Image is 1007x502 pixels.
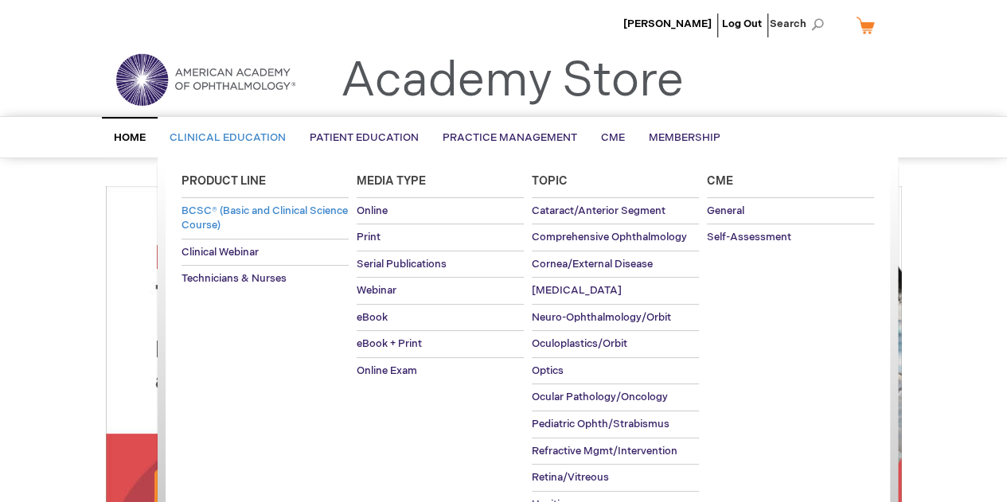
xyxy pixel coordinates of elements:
[770,8,830,40] span: Search
[532,284,622,297] span: [MEDICAL_DATA]
[532,337,627,350] span: Oculoplastics/Orbit
[357,204,388,217] span: Online
[357,174,426,188] span: Media Type
[532,231,687,243] span: Comprehensive Ophthalmology
[357,364,417,377] span: Online Exam
[170,131,286,144] span: Clinical Education
[357,284,396,297] span: Webinar
[532,311,671,324] span: Neuro-Ophthalmology/Orbit
[532,258,653,270] span: Cornea/External Disease
[532,364,564,377] span: Optics
[341,53,684,110] a: Academy Store
[443,131,577,144] span: Practice Management
[181,174,266,188] span: Product Line
[707,174,733,188] span: Cme
[310,131,419,144] span: Patient Education
[357,337,422,350] span: eBook + Print
[357,258,447,270] span: Serial Publications
[532,204,665,217] span: Cataract/Anterior Segment
[181,204,348,232] span: BCSC® (Basic and Clinical Science Course)
[114,131,146,144] span: Home
[707,204,744,217] span: General
[532,174,568,188] span: Topic
[532,391,668,403] span: Ocular Pathology/Oncology
[532,471,609,484] span: Retina/Vitreous
[601,131,625,144] span: CME
[357,311,388,324] span: eBook
[532,445,677,457] span: Refractive Mgmt/Intervention
[181,246,259,259] span: Clinical Webinar
[532,418,669,430] span: Pediatric Ophth/Strabismus
[707,231,791,243] span: Self-Assessment
[181,272,287,285] span: Technicians & Nurses
[623,18,712,30] a: [PERSON_NAME]
[649,131,720,144] span: Membership
[722,18,762,30] a: Log Out
[357,231,381,243] span: Print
